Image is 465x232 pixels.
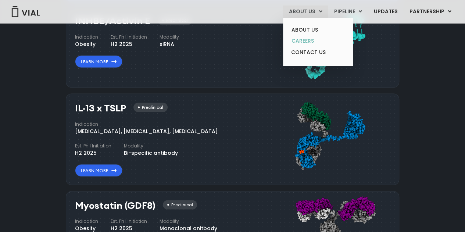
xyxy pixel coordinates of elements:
[404,6,457,18] a: PARTNERSHIPMenu Toggle
[283,6,328,18] a: ABOUT USMenu Toggle
[160,224,217,232] div: Monoclonal anitbody
[75,121,218,127] h4: Indication
[75,200,155,211] h3: Myostatin (GDF8)
[11,6,40,17] img: Vial Logo
[163,200,197,209] div: Preclinical
[75,33,98,40] h4: Indication
[111,224,147,232] div: H2 2025
[75,149,111,157] div: H2 2025
[286,24,350,36] a: ABOUT US
[75,40,98,48] div: Obesity
[368,6,403,18] a: UPDATES
[75,142,111,149] h4: Est. Ph I Initiation
[75,55,122,68] a: Learn More
[286,47,350,58] a: CONTACT US
[111,40,147,48] div: H2 2025
[160,218,217,224] h4: Modality
[111,33,147,40] h4: Est. Ph I Initiation
[75,103,126,113] h3: IL-13 x TSLP
[160,33,179,40] h4: Modality
[75,16,150,26] h3: INHBE/Activin E
[124,142,178,149] h4: Modality
[286,35,350,47] a: CAREERS
[111,218,147,224] h4: Est. Ph I Initiation
[124,149,178,157] div: Bi-specific antibody
[328,6,368,18] a: PIPELINEMenu Toggle
[160,40,179,48] div: siRNA
[75,224,98,232] div: Obesity
[75,127,218,135] div: [MEDICAL_DATA], [MEDICAL_DATA], [MEDICAL_DATA]
[75,218,98,224] h4: Indication
[75,164,122,176] a: Learn More
[133,103,168,112] div: Preclinical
